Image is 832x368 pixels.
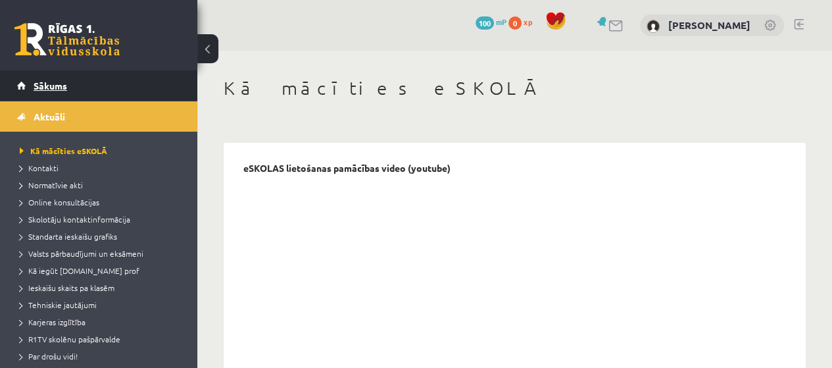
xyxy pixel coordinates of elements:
[20,334,120,344] span: R1TV skolēnu pašpārvalde
[20,145,107,156] span: Kā mācīties eSKOLĀ
[20,197,99,207] span: Online konsultācijas
[243,163,451,174] p: eSKOLAS lietošanas pamācības video (youtube)
[496,16,506,27] span: mP
[20,163,59,173] span: Kontakti
[34,111,65,122] span: Aktuāli
[20,351,78,361] span: Par drošu vidi!
[524,16,532,27] span: xp
[20,179,184,191] a: Normatīvie akti
[17,70,181,101] a: Sākums
[224,77,806,99] h1: Kā mācīties eSKOLĀ
[20,145,184,157] a: Kā mācīties eSKOLĀ
[20,213,184,225] a: Skolotāju kontaktinformācija
[20,214,130,224] span: Skolotāju kontaktinformācija
[20,265,139,276] span: Kā iegūt [DOMAIN_NAME] prof
[20,180,83,190] span: Normatīvie akti
[20,333,184,345] a: R1TV skolēnu pašpārvalde
[20,196,184,208] a: Online konsultācijas
[17,101,181,132] a: Aktuāli
[20,282,114,293] span: Ieskaišu skaits pa klasēm
[20,230,184,242] a: Standarta ieskaišu grafiks
[14,23,120,56] a: Rīgas 1. Tālmācības vidusskola
[20,317,86,327] span: Karjeras izglītība
[20,299,184,311] a: Tehniskie jautājumi
[508,16,522,30] span: 0
[20,265,184,276] a: Kā iegūt [DOMAIN_NAME] prof
[20,282,184,294] a: Ieskaišu skaits pa klasēm
[20,162,184,174] a: Kontakti
[34,80,67,92] span: Sākums
[476,16,506,27] a: 100 mP
[20,248,143,259] span: Valsts pārbaudījumi un eksāmeni
[20,316,184,328] a: Karjeras izglītība
[20,350,184,362] a: Par drošu vidi!
[647,20,660,33] img: Marija Tihoņenko
[20,300,97,310] span: Tehniskie jautājumi
[476,16,494,30] span: 100
[668,18,750,32] a: [PERSON_NAME]
[20,248,184,259] a: Valsts pārbaudījumi un eksāmeni
[20,231,117,242] span: Standarta ieskaišu grafiks
[508,16,539,27] a: 0 xp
